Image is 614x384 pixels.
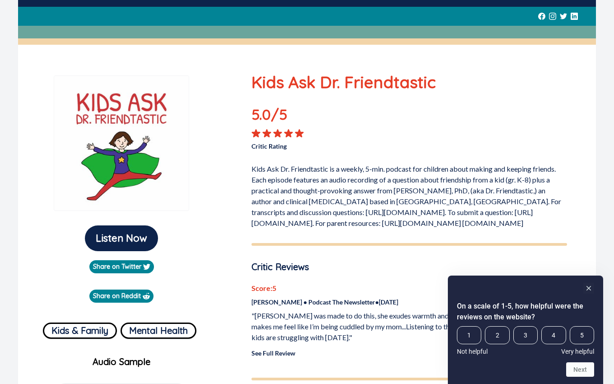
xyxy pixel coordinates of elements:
[43,319,117,339] a: Kids & Family
[251,349,295,357] a: See Full Review
[85,225,158,251] button: Listen Now
[251,70,567,94] p: Kids Ask Dr. Friendtastic
[251,160,567,229] p: Kids Ask Dr. Friendtastic is a weekly, 5-min. podcast for children about making and keeping frien...
[457,283,594,377] div: On a scale of 1-5, how helpful were the reviews on the website? Select an option from 1 to 5, wit...
[457,326,481,344] span: 1
[251,138,409,151] p: Critic Rating
[457,326,594,355] div: On a scale of 1-5, how helpful were the reviews on the website? Select an option from 1 to 5, wit...
[561,348,594,355] span: Very helpful
[43,323,117,339] button: Kids & Family
[54,75,189,211] img: Kids Ask Dr. Friendtastic
[457,348,488,355] span: Not helpful
[251,283,567,294] p: Score: 5
[121,323,196,339] button: Mental Health
[513,326,538,344] span: 3
[485,326,509,344] span: 2
[251,310,567,343] p: "[PERSON_NAME] was made to do this, she exudes warmth and compassion. Listening to her talks make...
[566,362,594,377] button: Next question
[251,260,567,274] p: Critic Reviews
[89,290,153,303] a: Share on Reddit
[89,260,154,273] a: Share on Twitter
[251,297,567,307] p: [PERSON_NAME] • Podcast The Newsletter • [DATE]
[583,283,594,294] button: Hide survey
[457,301,594,323] h2: On a scale of 1-5, how helpful were the reviews on the website? Select an option from 1 to 5, wit...
[541,326,566,344] span: 4
[121,319,196,339] a: Mental Health
[570,326,594,344] span: 5
[25,355,218,369] p: Audio Sample
[251,103,315,129] p: 5.0 /5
